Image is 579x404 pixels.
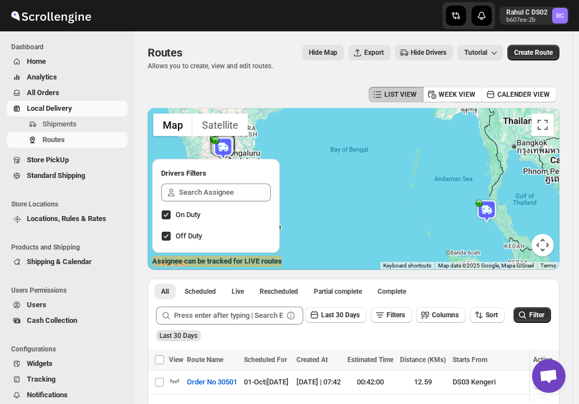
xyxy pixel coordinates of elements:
span: Widgets [27,359,53,368]
text: RC [556,12,564,20]
span: Routes [148,46,182,59]
span: Analytics [27,73,57,81]
button: Sort [470,307,505,323]
a: Open this area in Google Maps (opens a new window) [150,255,187,270]
label: Assignee can be tracked for LIVE routes [152,256,282,267]
span: Notifications [27,391,68,399]
button: All Orders [7,85,128,101]
div: 00:42:00 [347,377,393,388]
span: Configurations [11,345,129,354]
span: Last 30 Days [321,311,360,319]
button: Tracking [7,372,128,387]
span: All Orders [27,88,59,97]
button: Widgets [7,356,128,372]
span: Estimated Time [347,356,393,364]
span: Order No 30501 [187,377,237,388]
p: Allows you to create, view and edit routes. [148,62,273,71]
span: Rescheduled [260,287,298,296]
span: Starts From [453,356,487,364]
button: Keyboard shortcuts [383,262,431,270]
span: Created At [296,356,328,364]
span: Last 30 Days [159,332,197,340]
span: Action [533,356,553,364]
button: Tutorial [458,45,503,60]
button: All routes [154,284,176,299]
span: Create Route [514,48,553,57]
a: Terms (opens in new tab) [540,262,556,269]
span: Dashboard [11,43,129,51]
button: Columns [416,307,465,323]
button: Map action label [302,45,344,60]
button: Last 30 Days [305,307,366,323]
span: Users Permissions [11,286,129,295]
span: Tutorial [464,49,487,57]
p: Rahul C DS02 [506,8,548,17]
button: LIST VIEW [369,87,423,102]
span: Map data ©2025 Google, Mapa GISrael [438,262,534,269]
span: Complete [378,287,406,296]
span: Hide Map [309,48,337,57]
button: Users [7,297,128,313]
span: Partial complete [314,287,362,296]
div: DS03 Kengeri [453,377,542,388]
button: Map camera controls [531,234,554,256]
button: WEEK VIEW [423,87,482,102]
input: Search Assignee [179,184,271,201]
span: All [161,287,169,296]
span: Local Delivery [27,104,72,112]
span: Cash Collection [27,316,77,325]
img: Google [150,255,187,270]
span: Scheduled For [244,356,287,364]
button: Notifications [7,387,128,403]
span: WEEK VIEW [439,90,476,99]
button: Analytics [7,69,128,85]
span: Scheduled [185,287,216,296]
button: Cash Collection [7,313,128,328]
span: 01-Oct | [DATE] [244,378,289,386]
button: Filters [371,307,412,323]
span: View [169,356,183,364]
span: Shipments [43,120,77,128]
button: Create Route [507,45,559,60]
button: User menu [500,7,569,25]
button: Export [349,45,390,60]
span: Off Duty [176,232,202,240]
p: b607ea-2b [506,17,548,24]
button: Filter [514,307,551,323]
button: Show satellite imagery [192,114,248,136]
span: On Duty [176,210,200,219]
span: Shipping & Calendar [27,257,92,266]
img: ScrollEngine [9,2,93,30]
span: Export [364,48,384,57]
span: Products and Shipping [11,243,129,252]
span: CALENDER VIEW [497,90,550,99]
span: Locations, Rules & Rates [27,214,106,223]
h2: Drivers Filters [161,168,271,179]
span: Routes [43,135,65,144]
input: Press enter after typing | Search Eg. Order No 30501 [174,307,283,325]
button: Order No 30501 [180,373,244,391]
span: Store Locations [11,200,129,209]
div: 12.59 [400,377,446,388]
span: Columns [432,311,459,319]
span: Route Name [187,356,223,364]
span: Users [27,300,46,309]
span: Filters [387,311,405,319]
span: Rahul C DS02 [552,8,568,24]
span: Home [27,57,46,65]
span: Filter [529,311,544,319]
span: Tracking [27,375,55,383]
button: Routes [7,132,128,148]
div: Open chat [532,359,566,393]
button: Hide Drivers [395,45,453,60]
button: Show street map [153,114,192,136]
span: Hide Drivers [411,48,446,57]
button: Locations, Rules & Rates [7,211,128,227]
button: CALENDER VIEW [482,87,557,102]
span: Live [232,287,244,296]
span: Standard Shipping [27,171,85,180]
div: [DATE] | 07:42 [296,377,341,388]
span: Store PickUp [27,156,69,164]
span: Sort [486,311,498,319]
button: Shipments [7,116,128,132]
